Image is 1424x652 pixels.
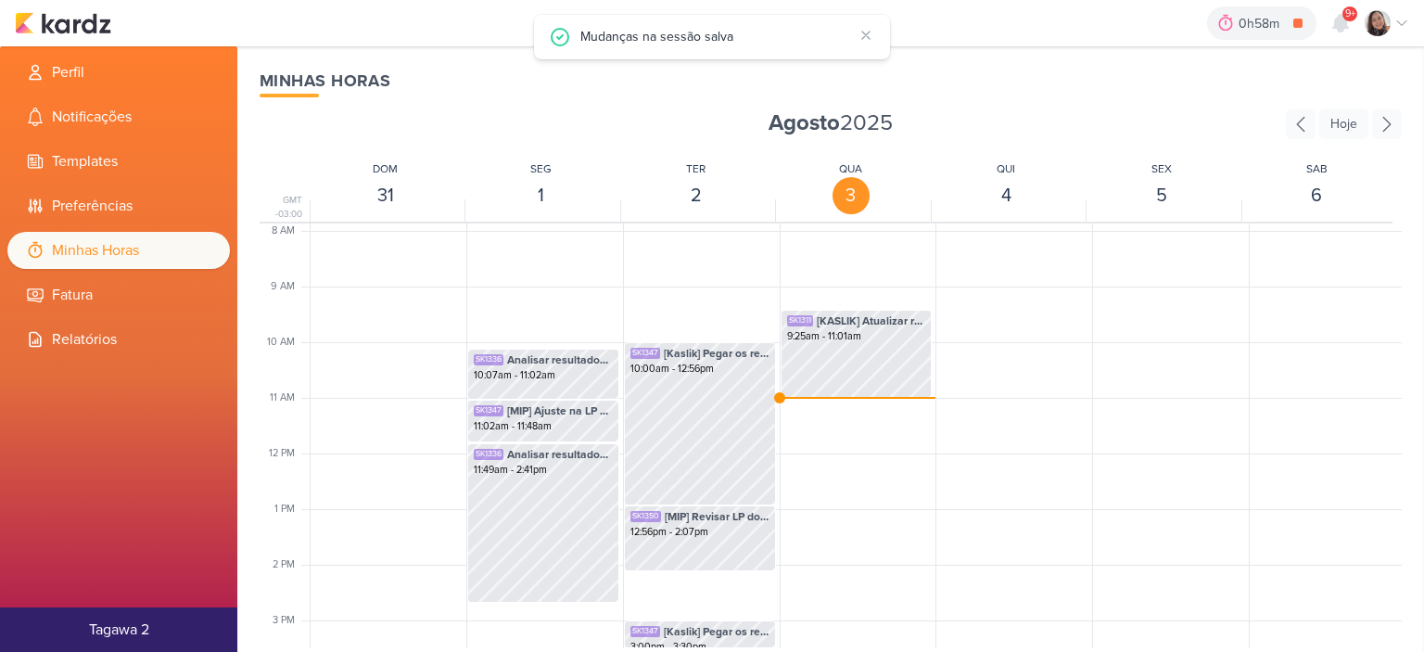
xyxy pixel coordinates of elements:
[787,329,926,344] div: 9:25am - 11:01am
[1345,6,1355,21] span: 9+
[1239,14,1285,33] div: 0h58m
[367,177,404,214] div: 31
[474,449,503,460] div: SK1336
[630,511,661,522] div: SK1350
[665,508,769,525] span: [MIP] Revisar LP do S1ON
[1306,160,1328,177] div: SAB
[7,54,230,91] li: Perfil
[580,26,853,46] div: Mudanças na sessão salva
[7,98,230,135] li: Notificações
[260,69,1402,94] div: Minhas Horas
[7,232,230,269] li: Minhas Horas
[1298,177,1335,214] div: 6
[686,160,706,177] div: TER
[7,187,230,224] li: Preferências
[474,463,613,478] div: 11:49am - 2:41pm
[507,403,613,419] span: [MIP] Ajuste na LP de S1ON
[530,160,552,177] div: SEG
[272,224,306,239] div: 8 AM
[15,12,111,34] img: kardz.app
[270,390,306,406] div: 11 AM
[507,352,613,368] span: Analisar resultados dos disparos dos clientes
[787,315,813,326] div: SK1311
[474,405,503,416] div: SK1347
[664,345,769,362] span: [Kaslik] Pegar os resultados dos disparo e atualizar planilha
[1319,109,1368,139] div: Hoje
[833,177,870,214] div: 3
[507,446,613,463] span: Analisar resultados dos disparos dos clientes
[630,626,660,637] div: SK1347
[273,557,306,573] div: 2 PM
[273,613,306,629] div: 3 PM
[373,160,398,177] div: DOM
[817,313,926,329] span: [KASLIK] Atualizar relatório de leads que o [PERSON_NAME] pediu
[997,160,1015,177] div: QUI
[1143,177,1180,214] div: 5
[630,525,769,540] div: 12:56pm - 2:07pm
[474,419,613,434] div: 11:02am - 11:48am
[769,109,893,138] span: 2025
[1151,160,1172,177] div: SEX
[630,348,660,359] div: SK1347
[274,502,306,518] div: 1 PM
[474,354,503,365] div: SK1336
[522,177,559,214] div: 1
[260,194,306,222] div: GMT -03:00
[267,335,306,351] div: 10 AM
[7,143,230,180] li: Templates
[269,446,306,462] div: 12 PM
[987,177,1024,214] div: 4
[474,368,613,383] div: 10:07am - 11:02am
[839,160,862,177] div: QUA
[630,362,769,377] div: 10:00am - 12:56pm
[271,279,306,295] div: 9 AM
[678,177,715,214] div: 2
[769,109,840,136] strong: Agosto
[1365,10,1391,36] img: Sharlene Khoury
[7,276,230,313] li: Fatura
[7,321,230,358] li: Relatórios
[664,623,769,640] span: [Kaslik] Pegar os resultados dos disparo e atualizar planilha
